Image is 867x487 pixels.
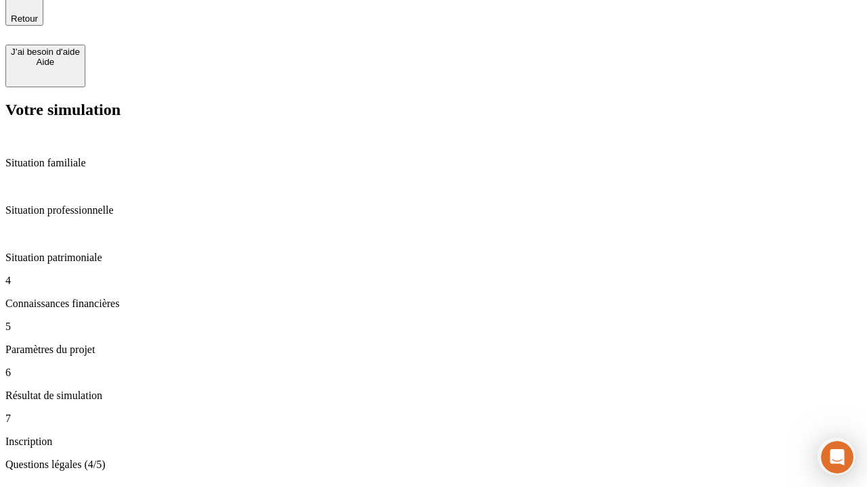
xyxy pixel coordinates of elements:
[5,45,85,87] button: J’ai besoin d'aideAide
[5,413,862,425] p: 7
[5,252,862,264] p: Situation patrimoniale
[5,298,862,310] p: Connaissances financières
[5,390,862,402] p: Résultat de simulation
[5,367,862,379] p: 6
[5,101,862,119] h2: Votre simulation
[11,47,80,57] div: J’ai besoin d'aide
[5,344,862,356] p: Paramètres du projet
[11,57,80,67] div: Aide
[11,14,38,24] span: Retour
[5,436,862,448] p: Inscription
[818,438,855,476] iframe: Intercom live chat discovery launcher
[5,204,862,216] p: Situation professionnelle
[5,157,862,169] p: Situation familiale
[5,459,862,471] p: Questions légales (4/5)
[5,275,862,287] p: 4
[821,441,853,473] iframe: Intercom live chat
[5,321,862,333] p: 5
